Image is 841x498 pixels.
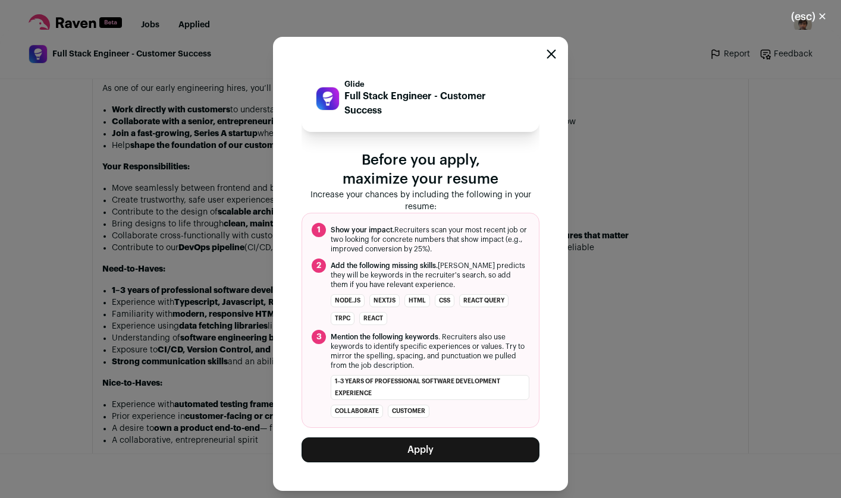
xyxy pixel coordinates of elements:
button: Apply [302,437,539,462]
li: HTML [404,294,430,307]
img: 42ca7427eb6711329a8388dca59d79bf3701d67d31d23284e7ec5763cbc8607a.jpg [316,87,339,110]
p: Glide [344,80,525,89]
span: 1 [312,223,326,237]
p: Before you apply, maximize your resume [302,151,539,189]
span: Show your impact. [331,226,394,234]
li: NextJS [369,294,400,307]
li: Node.js [331,294,365,307]
li: React Query [459,294,509,307]
button: Close modal [547,49,556,59]
li: tRPC [331,312,354,325]
li: customer [388,405,429,418]
li: 1–3 years of professional software development experience [331,375,529,400]
button: Close modal [777,4,841,30]
span: Mention the following keywords [331,333,438,341]
li: React [359,312,387,325]
span: 3 [312,330,326,344]
span: Add the following missing skills. [331,262,438,269]
p: Full Stack Engineer - Customer Success [344,89,525,118]
p: Increase your chances by including the following in your resume: [302,189,539,213]
span: 2 [312,259,326,273]
li: Collaborate [331,405,383,418]
span: . Recruiters also use keywords to identify specific experiences or values. Try to mirror the spel... [331,332,529,370]
li: CSS [435,294,454,307]
span: Recruiters scan your most recent job or two looking for concrete numbers that show impact (e.g., ... [331,225,529,254]
span: [PERSON_NAME] predicts they will be keywords in the recruiter's search, so add them if you have r... [331,261,529,289]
